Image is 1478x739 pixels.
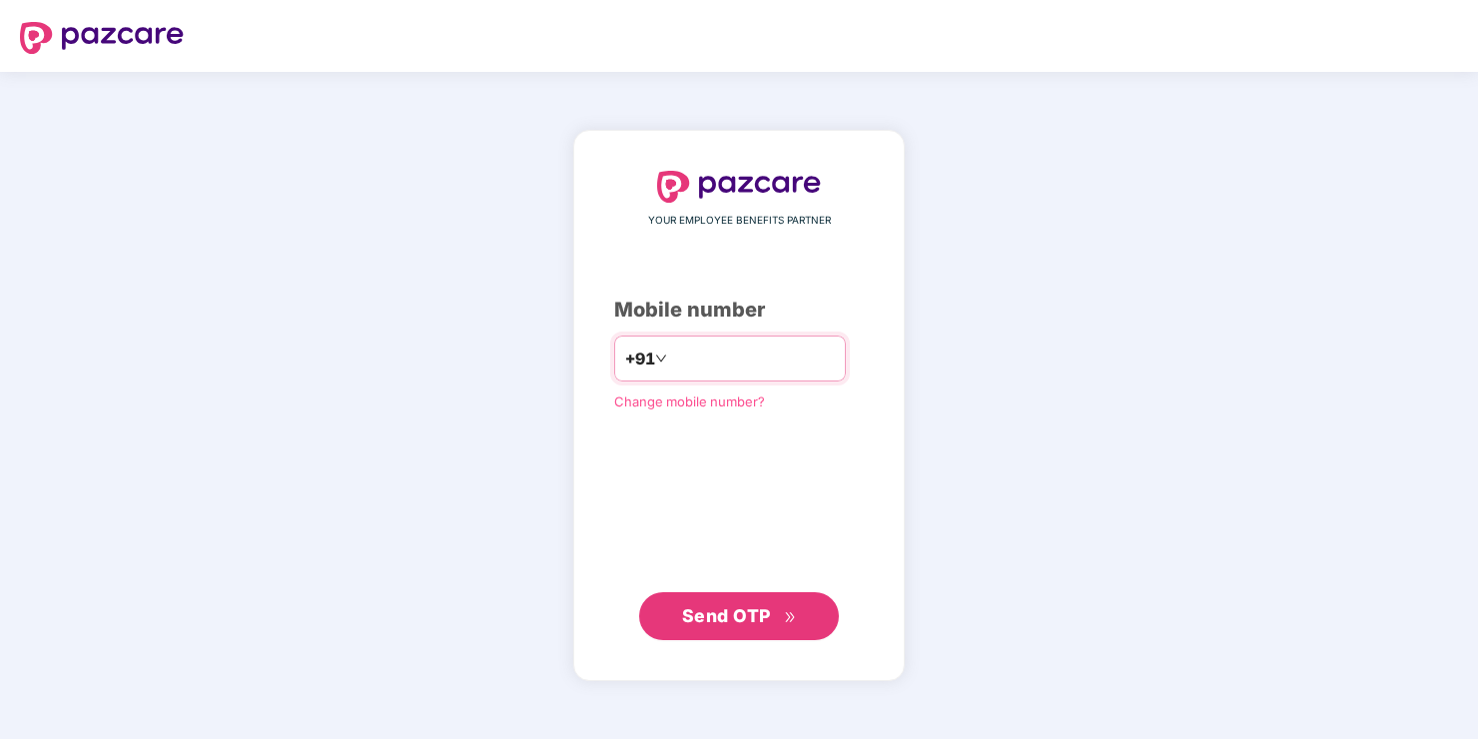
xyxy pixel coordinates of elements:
[657,171,821,203] img: logo
[682,605,771,626] span: Send OTP
[614,393,765,409] a: Change mobile number?
[655,353,667,365] span: down
[614,295,864,326] div: Mobile number
[648,213,831,229] span: YOUR EMPLOYEE BENEFITS PARTNER
[784,611,797,624] span: double-right
[625,347,655,371] span: +91
[20,22,184,54] img: logo
[639,592,839,640] button: Send OTPdouble-right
